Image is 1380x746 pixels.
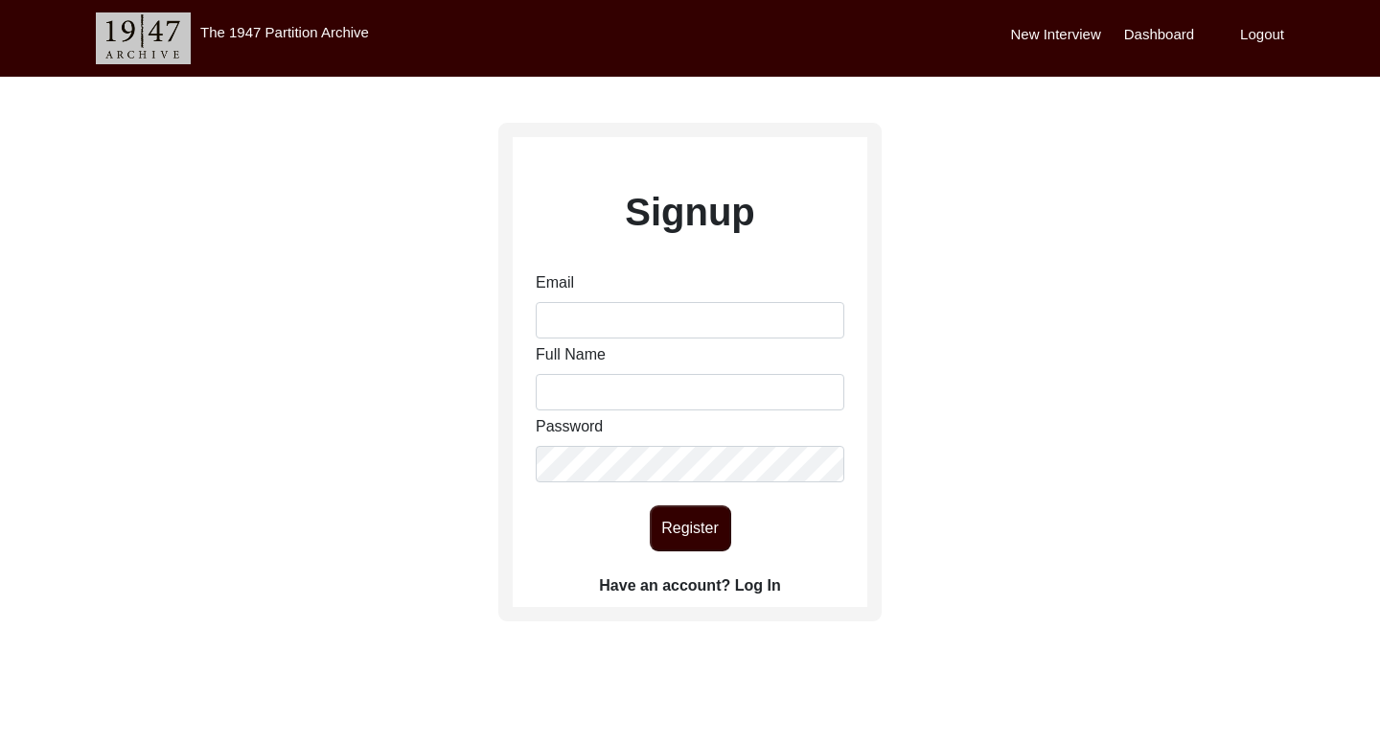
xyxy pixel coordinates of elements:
label: Signup [625,183,755,241]
label: Password [536,415,603,438]
label: Full Name [536,343,606,366]
label: Email [536,271,574,294]
label: Have an account? Log In [599,574,780,597]
button: Register [650,505,731,551]
label: The 1947 Partition Archive [200,24,369,40]
label: Dashboard [1124,24,1194,46]
label: Logout [1240,24,1284,46]
img: header-logo.png [96,12,191,64]
label: New Interview [1011,24,1101,46]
